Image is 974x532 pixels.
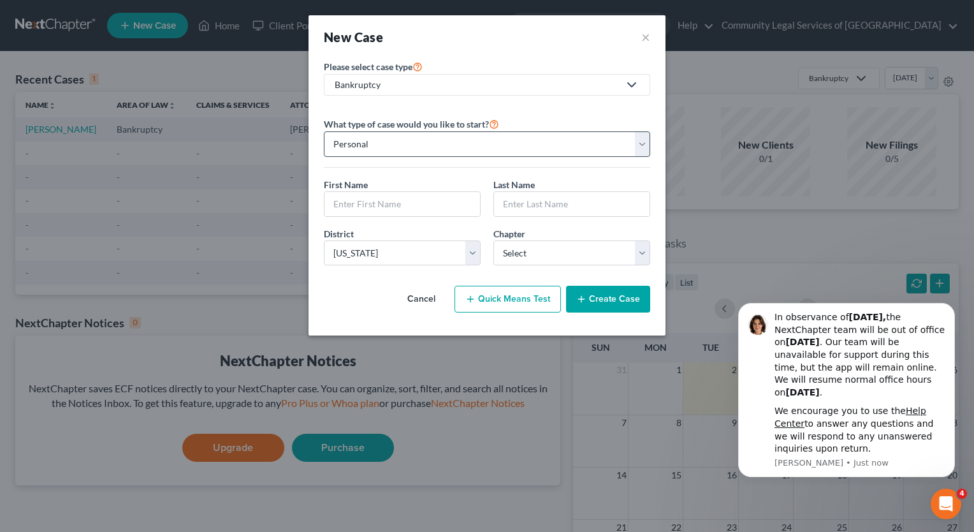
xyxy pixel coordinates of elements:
span: First Name [324,179,368,190]
button: Create Case [566,286,650,313]
input: Enter Last Name [494,192,650,216]
strong: New Case [324,29,383,45]
input: Enter First Name [324,192,480,216]
iframe: Intercom notifications message [719,292,974,485]
span: District [324,228,354,239]
span: Please select case type [324,61,412,72]
span: 4 [957,489,967,499]
button: Cancel [393,286,449,312]
iframe: Intercom live chat [931,489,961,519]
span: Chapter [493,228,525,239]
div: Bankruptcy [335,78,619,91]
button: Quick Means Test [454,286,561,313]
button: × [641,28,650,46]
label: What type of case would you like to start? [324,116,499,131]
span: Last Name [493,179,535,190]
